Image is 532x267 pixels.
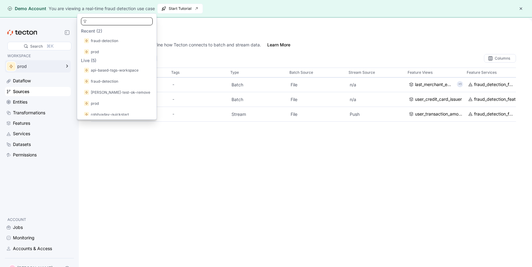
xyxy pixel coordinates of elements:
[468,81,514,88] a: fraud_detection_feature_service:v2
[467,69,497,76] p: Feature Services
[5,97,71,107] a: Entities
[13,224,23,231] div: Jobs
[232,82,286,88] p: Batch
[350,111,404,117] p: Push
[495,57,510,60] div: Columns
[171,69,179,76] p: Tags
[5,223,71,232] a: Jobs
[81,57,153,64] p: Live (5)
[5,140,71,149] a: Datasets
[7,42,71,50] div: Search⌘K
[5,244,71,253] a: Accounts & Access
[13,88,30,95] div: Sources
[291,111,345,117] p: File
[349,69,375,76] p: Stream Source
[5,129,71,138] a: Services
[415,81,454,88] div: last_merchant_embedding
[13,151,37,158] div: Permissions
[13,109,45,116] div: Transformations
[46,43,54,49] div: ⌘K
[122,42,261,48] div: Data Sources define how Tecton connects to batch and stream data.
[91,100,99,107] p: prod
[13,234,34,241] div: Monitoring
[409,96,463,103] a: user_credit_card_issuer
[474,96,522,103] div: fraud_detection_feature_service:v2
[81,28,153,34] p: Recent (2)
[91,89,150,96] p: [PERSON_NAME]-test-ok-remove
[5,87,71,96] a: Sources
[474,111,514,118] div: fraud_detection_feature_service:v2
[408,69,433,76] p: Feature Views
[91,78,118,84] p: fraud-detection
[13,99,27,105] div: Entities
[17,64,61,69] div: prod
[5,108,71,117] a: Transformations
[91,112,129,118] p: rohityadav-quickstart
[30,43,43,49] div: Search
[291,82,345,88] p: File
[157,4,203,14] button: Start Tutorial
[91,67,139,73] p: api-based-tsgs-workspace
[474,81,514,88] div: fraud_detection_feature_service:v2
[289,69,313,76] p: Batch Source
[5,119,71,128] a: Features
[468,96,522,103] a: fraud_detection_feature_service:v2
[458,81,461,88] p: +1
[267,42,290,48] a: Learn More
[49,5,155,12] div: You are viewing a real-time fraud detection use case
[7,6,46,12] div: Demo Account
[468,111,514,118] a: fraud_detection_feature_service:v2
[409,111,463,118] a: user_transaction_amount_totals
[5,233,71,242] a: Monitoring
[13,120,30,127] div: Features
[13,245,52,252] div: Accounts & Access
[5,76,71,85] a: Dataflow
[172,81,227,88] div: -
[91,38,118,44] p: fraud-detection
[350,82,404,88] p: n/a
[13,141,31,148] div: Datasets
[5,150,71,159] a: Permissions
[232,111,286,117] p: Stream
[484,54,516,63] div: Columns
[13,130,30,137] div: Services
[91,49,99,55] p: prod
[7,53,68,59] p: WORKSPACE
[230,69,239,76] p: Type
[13,77,31,84] div: Dataflow
[232,96,286,103] p: Batch
[415,96,462,103] div: user_credit_card_issuer
[172,96,227,103] div: -
[291,96,345,103] p: File
[350,96,404,103] p: n/a
[409,81,454,88] a: last_merchant_embedding
[172,111,227,118] div: -
[161,4,199,13] span: Start Tutorial
[7,217,68,223] p: ACCOUNT
[415,111,463,118] div: user_transaction_amount_totals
